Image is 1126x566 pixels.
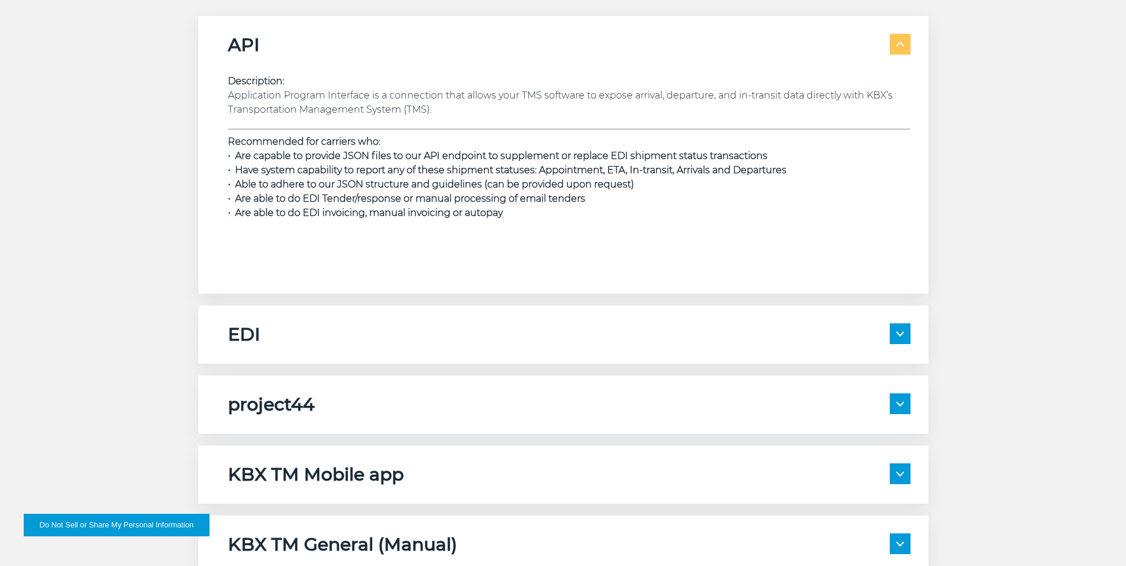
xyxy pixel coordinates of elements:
[228,74,911,117] p: Application Program Interface is a connection that allows your TMS software to expose arrival, de...
[228,207,503,218] span: • Are able to do EDI invoicing, manual invoicing or autopay
[228,533,457,556] h5: KBX TM General (Manual)
[228,323,260,346] h5: EDI
[228,463,404,486] h5: KBX TM Mobile app
[228,179,634,190] span: • Able to adhere to our JSON structure and guidelines (can be provided upon request)
[896,402,904,406] img: arrow
[228,150,767,161] span: • Are capable to provide JSON files to our API endpoint to supplement or replace EDI shipment sta...
[896,542,904,546] img: arrow
[228,136,380,147] strong: Recommended for carriers who:
[228,164,786,176] span: • Have system capability to report any of these shipment statuses: Appointment, ETA, In-transit, ...
[896,332,904,336] img: arrow
[896,472,904,476] img: arrow
[24,514,210,536] button: Do Not Sell or Share My Personal Information
[228,75,284,87] strong: Description:
[228,34,259,56] h5: API
[228,193,585,204] span: • Are able to do EDI Tender/response or manual processing of email tenders
[228,393,315,416] h5: project44
[896,42,904,47] img: arrow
